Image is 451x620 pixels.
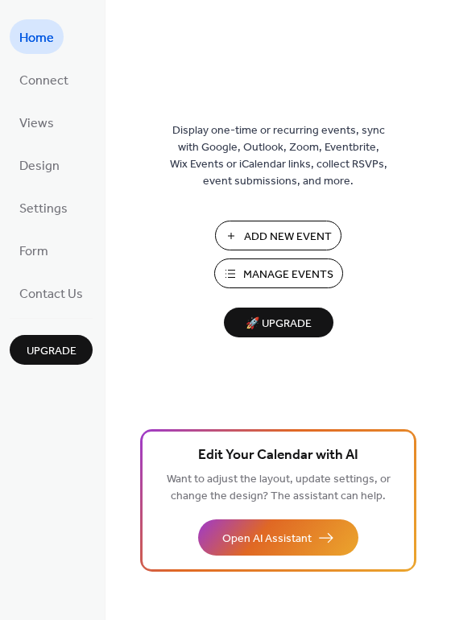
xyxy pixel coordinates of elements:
[10,275,93,310] a: Contact Us
[10,233,58,267] a: Form
[10,190,77,225] a: Settings
[10,335,93,365] button: Upgrade
[244,229,332,246] span: Add New Event
[19,68,68,93] span: Connect
[234,313,324,335] span: 🚀 Upgrade
[10,147,69,182] a: Design
[19,282,83,307] span: Contact Us
[19,154,60,179] span: Design
[222,531,312,548] span: Open AI Assistant
[224,308,333,337] button: 🚀 Upgrade
[10,105,64,139] a: Views
[10,62,78,97] a: Connect
[19,111,54,136] span: Views
[167,469,391,507] span: Want to adjust the layout, update settings, or change the design? The assistant can help.
[215,221,341,250] button: Add New Event
[243,267,333,283] span: Manage Events
[170,122,387,190] span: Display one-time or recurring events, sync with Google, Outlook, Zoom, Eventbrite, Wix Events or ...
[19,239,48,264] span: Form
[19,196,68,221] span: Settings
[10,19,64,54] a: Home
[214,258,343,288] button: Manage Events
[198,444,358,467] span: Edit Your Calendar with AI
[198,519,358,556] button: Open AI Assistant
[27,343,77,360] span: Upgrade
[19,26,54,51] span: Home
